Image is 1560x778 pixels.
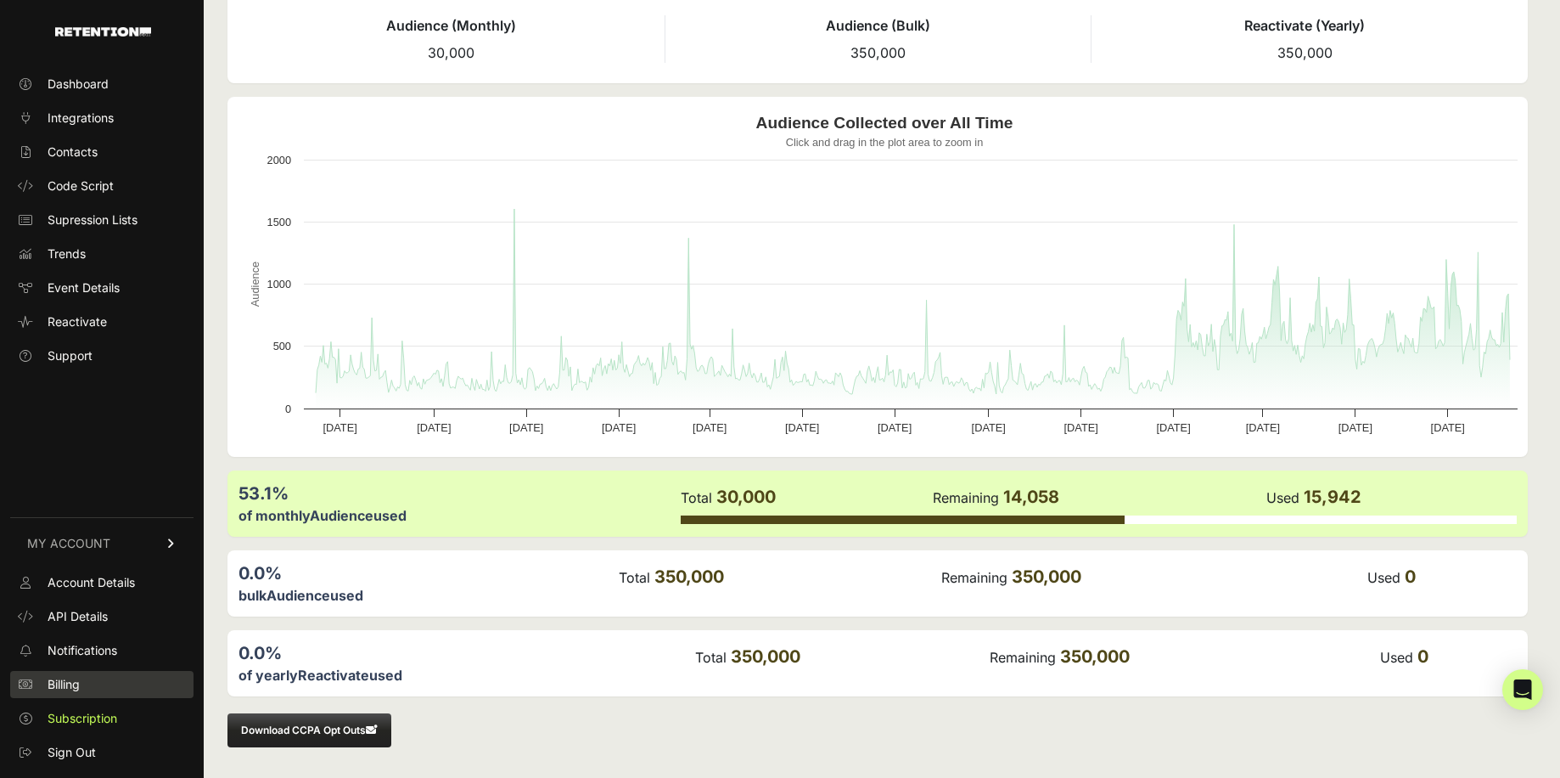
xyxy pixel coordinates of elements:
text: [DATE] [1338,421,1372,434]
span: Trends [48,245,86,262]
text: [DATE] [1064,421,1098,434]
span: Code Script [48,178,114,194]
span: 30,000 [716,487,776,507]
span: 0 [1405,567,1416,587]
a: Dashboard [10,70,194,98]
span: Event Details [48,279,120,296]
img: Retention.com [55,27,151,37]
div: 0.0% [238,561,617,585]
span: Support [48,347,93,364]
a: Account Details [10,569,194,596]
span: 350,000 [731,646,800,667]
label: Total [619,569,650,586]
label: Total [681,489,712,506]
a: Integrations [10,104,194,132]
h4: Audience (Monthly) [238,15,665,36]
span: 14,058 [1003,487,1059,507]
text: [DATE] [417,421,451,434]
h4: Reactivate (Yearly) [1091,15,1518,36]
span: 0 [1417,646,1428,667]
div: Open Intercom Messenger [1502,669,1543,710]
text: Audience [249,262,261,307]
div: 0.0% [238,641,693,665]
button: Download CCPA Opt Outs [227,713,391,747]
div: 53.1% [238,482,679,505]
text: [DATE] [323,421,356,434]
label: Used [1266,489,1299,506]
text: Audience Collected over All Time [756,114,1013,132]
span: 350,000 [654,567,724,587]
a: Supression Lists [10,206,194,234]
span: Supression Lists [48,211,137,228]
text: [DATE] [878,421,912,434]
text: 0 [285,403,291,415]
span: Reactivate [48,313,107,330]
span: Sign Out [48,744,96,761]
a: Notifications [10,637,194,664]
span: Billing [48,676,80,693]
text: 1500 [267,216,291,228]
text: [DATE] [972,421,1006,434]
label: Used [1380,649,1413,666]
text: 1000 [267,278,291,290]
span: 350,000 [850,44,906,61]
span: Contacts [48,144,98,161]
span: Subscription [48,710,117,727]
text: 500 [273,340,291,352]
text: [DATE] [693,421,727,434]
label: Audience [267,587,330,604]
div: of monthly used [238,505,679,526]
div: of yearly used [238,665,693,685]
span: Notifications [48,642,117,659]
a: Reactivate [10,308,194,335]
span: 15,942 [1304,487,1361,507]
text: [DATE] [1246,421,1280,434]
label: Total [695,649,727,666]
a: Sign Out [10,739,194,766]
text: [DATE] [509,421,543,434]
text: Click and drag in the plot area to zoom in [786,136,984,149]
svg: Audience Collected over All Time [238,107,1530,447]
a: Billing [10,671,194,698]
span: 350,000 [1060,646,1130,667]
div: bulk used [238,585,617,606]
text: 2000 [267,154,291,166]
span: 350,000 [1277,44,1333,61]
span: Integrations [48,110,114,127]
label: Remaining [933,489,999,506]
a: Event Details [10,274,194,302]
label: Remaining [990,649,1056,666]
text: [DATE] [1431,421,1465,434]
span: API Details [48,608,108,625]
a: Subscription [10,705,194,732]
span: 350,000 [1012,567,1081,587]
label: Used [1367,569,1400,586]
a: API Details [10,603,194,630]
a: Contacts [10,138,194,166]
label: Remaining [941,569,1007,586]
span: Dashboard [48,76,109,93]
text: [DATE] [1156,421,1190,434]
span: MY ACCOUNT [27,535,110,552]
label: Audience [310,507,373,524]
span: 30,000 [428,44,474,61]
a: Code Script [10,172,194,200]
label: Reactivate [298,667,369,684]
a: Support [10,342,194,369]
a: Trends [10,240,194,268]
span: Account Details [48,574,135,591]
text: [DATE] [785,421,819,434]
a: MY ACCOUNT [10,517,194,569]
text: [DATE] [602,421,636,434]
h4: Audience (Bulk) [665,15,1091,36]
